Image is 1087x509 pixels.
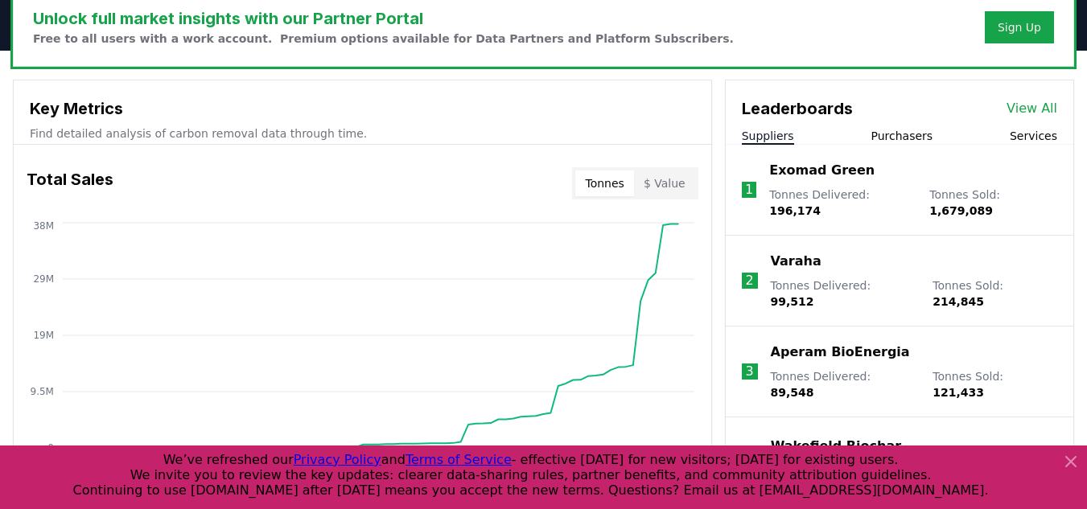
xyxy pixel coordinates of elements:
[33,6,734,31] h3: Unlock full market insights with our Partner Portal
[929,187,1057,219] p: Tonnes Sold :
[33,220,54,232] tspan: 38M
[33,330,54,341] tspan: 19M
[771,295,814,308] span: 99,512
[1010,128,1057,144] button: Services
[1007,99,1057,118] a: View All
[742,96,853,121] h3: Leaderboards
[933,277,1057,310] p: Tonnes Sold :
[745,180,753,199] p: 1
[933,386,984,399] span: 121,433
[27,167,113,199] h3: Total Sales
[769,187,913,219] p: Tonnes Delivered :
[769,204,821,217] span: 196,174
[771,277,917,310] p: Tonnes Delivered :
[33,273,54,285] tspan: 29M
[933,368,1057,400] p: Tonnes Sold :
[30,96,695,121] h3: Key Metrics
[771,343,910,362] a: Aperam BioEnergia
[933,295,984,308] span: 214,845
[30,125,695,142] p: Find detailed analysis of carbon removal data through time.
[746,362,754,381] p: 3
[742,128,794,144] button: Suppliers
[575,170,633,196] button: Tonnes
[769,161,875,180] a: Exomad Green
[985,11,1054,43] button: Sign Up
[47,442,54,454] tspan: 0
[746,271,754,290] p: 2
[771,386,814,399] span: 89,548
[929,204,993,217] span: 1,679,089
[33,31,734,47] p: Free to all users with a work account. Premium options available for Data Partners and Platform S...
[771,437,901,456] a: Wakefield Biochar
[771,252,821,271] a: Varaha
[771,368,917,400] p: Tonnes Delivered :
[634,170,695,196] button: $ Value
[998,19,1041,35] a: Sign Up
[871,128,933,144] button: Purchasers
[31,386,54,397] tspan: 9.5M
